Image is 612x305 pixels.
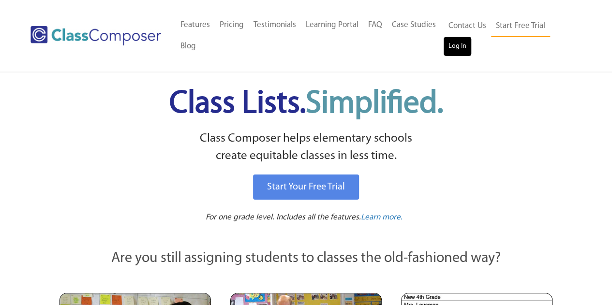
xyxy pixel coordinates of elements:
span: Class Lists. [169,88,443,120]
a: Pricing [215,15,249,36]
a: Learning Portal [301,15,363,36]
a: Contact Us [444,15,491,37]
a: Log In [444,37,471,56]
p: Class Composer helps elementary schools create equitable classes in less time. [58,130,554,165]
span: Learn more. [361,213,403,221]
a: Case Studies [387,15,441,36]
nav: Header Menu [176,15,444,57]
span: Start Your Free Trial [267,182,345,192]
a: Blog [176,36,201,57]
nav: Header Menu [444,15,574,56]
span: Simplified. [306,88,443,120]
a: Testimonials [249,15,301,36]
a: FAQ [363,15,387,36]
span: For one grade level. Includes all the features. [206,213,361,221]
a: Learn more. [361,212,403,224]
p: Are you still assigning students to classes the old-fashioned way? [60,248,553,269]
img: Class Composer [30,26,161,45]
a: Start Free Trial [491,15,550,37]
a: Features [176,15,215,36]
a: Start Your Free Trial [253,174,359,200]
